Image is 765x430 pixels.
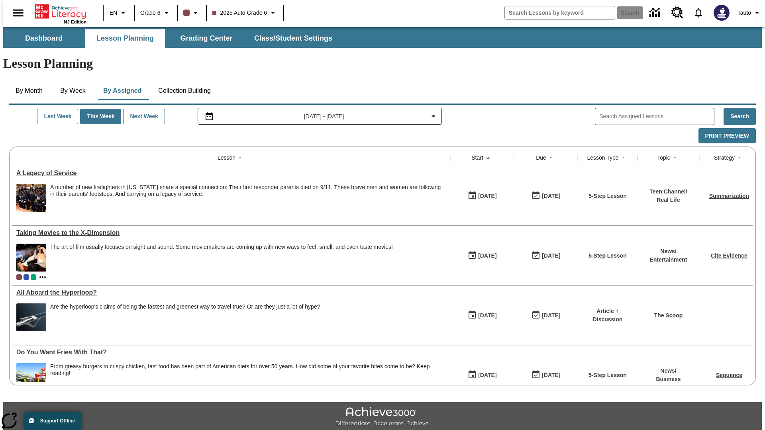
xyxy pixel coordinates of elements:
div: 2025 Auto Grade 4 [31,274,36,280]
p: News / [656,367,681,375]
button: Open side menu [6,1,30,25]
div: All Aboard the Hyperloop? [16,289,446,296]
button: Next Week [123,109,165,124]
a: Do You Want Fries With That?, Lessons [16,349,446,356]
a: Taking Movies to the X-Dimension, Lessons [16,229,446,236]
button: Last Week [37,109,78,124]
button: 07/14/25: First time the lesson was available [465,367,499,383]
button: Collection Building [152,81,217,100]
div: Strategy [714,154,735,162]
img: Artist rendering of Hyperloop TT vehicle entering a tunnel [16,303,46,331]
button: Lesson Planning [85,29,165,48]
a: Resource Center, Will open in new tab [667,2,688,23]
p: The art of film usually focuses on sight and sound. Some moviemakers are coming up with new ways ... [50,244,393,250]
div: [DATE] [478,311,496,321]
span: Tauto [738,9,751,17]
button: Class color is dark brown. Change class color [180,6,204,20]
div: The art of film usually focuses on sight and sound. Some moviemakers are coming up with new ways ... [50,244,393,272]
p: Real Life [649,196,687,204]
div: Are the hyperloop's claims of being the fastest and greenest way to travel true? Or are they just... [50,303,320,310]
button: Show more classes [38,272,47,282]
div: Start [471,154,483,162]
img: Achieve3000 Differentiate Accelerate Achieve [335,407,430,427]
div: From greasy burgers to crispy chicken, fast food has been part of American diets for over 50 year... [50,363,446,377]
div: Lesson Type [587,154,618,162]
button: Search [724,108,756,125]
button: Class/Student Settings [248,29,339,48]
button: Sort [546,153,556,162]
span: [DATE] - [DATE] [304,112,344,121]
div: Lesson [218,154,235,162]
input: Search Assigned Lessons [599,111,714,122]
button: Sort [235,153,245,162]
div: Topic [657,154,670,162]
div: Taking Movies to the X-Dimension [16,229,446,236]
button: 08/19/25: Last day the lesson can be accessed [529,188,563,203]
p: Entertainment [649,256,687,264]
button: Print Preview [698,128,756,144]
div: Do You Want Fries With That? [16,349,446,356]
div: [DATE] [542,251,560,261]
span: EN [110,9,117,17]
p: Teen Channel / [649,188,687,196]
svg: Collapse Date Range Filter [429,111,438,121]
button: By Week [53,81,93,100]
button: This Week [80,109,121,124]
div: OL 2025 Auto Grade 7 [24,274,29,280]
a: Home [35,4,86,20]
a: A Legacy of Service, Lessons [16,170,446,177]
p: Article + Discussion [582,307,634,324]
p: Business [656,375,681,383]
button: Profile/Settings [734,6,765,20]
button: Sort [619,153,628,162]
button: Grade: Grade 6, Select a grade [137,6,175,20]
div: SubNavbar [3,29,339,48]
div: A number of new firefighters in New York share a special connection: Their first responder parent... [50,184,446,212]
div: [DATE] [542,191,560,201]
a: Summarization [709,193,749,199]
a: Notifications [688,2,709,23]
div: Are the hyperloop's claims of being the fastest and greenest way to travel true? Or are they just... [50,303,320,331]
button: Sort [483,153,493,162]
button: 07/21/25: First time the lesson was available [465,308,499,323]
button: Support Offline [24,412,81,430]
p: 5-Step Lesson [588,371,627,379]
div: Current Class [16,274,22,280]
span: Support Offline [40,418,75,424]
div: [DATE] [542,370,560,380]
img: Avatar [714,5,730,21]
div: A number of new firefighters in [US_STATE] share a special connection: Their first responder pare... [50,184,446,197]
button: Class: 2025 Auto Grade 6, Select your class [209,6,281,20]
input: search field [505,6,615,19]
span: From greasy burgers to crispy chicken, fast food has been part of American diets for over 50 year... [50,363,446,391]
div: [DATE] [542,311,560,321]
span: Grade 6 [140,9,161,17]
p: The Scoop [654,311,683,320]
button: Sort [670,153,680,162]
a: All Aboard the Hyperloop?, Lessons [16,289,446,296]
button: 08/18/25: First time the lesson was available [465,248,499,263]
button: 08/19/25: First time the lesson was available [465,188,499,203]
span: NJ Edition [64,20,86,24]
p: 5-Step Lesson [588,192,627,200]
h1: Lesson Planning [3,56,762,71]
a: Cite Evidence [711,252,747,259]
button: Select the date range menu item [201,111,439,121]
button: Dashboard [4,29,84,48]
a: Data Center [645,2,667,24]
p: 5-Step Lesson [588,252,627,260]
a: Sequence [716,372,742,378]
div: Home [35,3,86,24]
p: News / [649,247,687,256]
button: Sort [735,153,744,162]
div: [DATE] [478,251,496,261]
div: Due [536,154,546,162]
button: By Month [9,81,49,100]
div: SubNavbar [3,27,762,48]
